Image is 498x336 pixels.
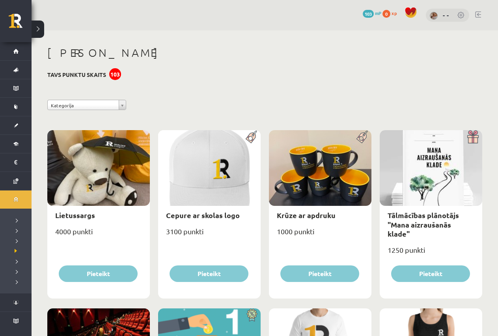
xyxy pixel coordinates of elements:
span: mP [375,10,381,16]
a: Kategorija [47,100,126,110]
a: 0 xp [382,10,401,16]
img: Dāvana ar pārsteigumu [464,130,482,144]
a: Cepure ar skolas logo [166,211,240,220]
a: - - [443,11,449,19]
button: Pieteikt [391,265,470,282]
div: 1250 punkti [380,243,482,263]
div: 1000 punkti [269,225,371,245]
span: 103 [363,10,374,18]
a: Krūze ar apdruku [277,211,336,220]
img: - - [430,12,438,20]
span: xp [392,10,397,16]
img: Populāra prece [354,130,371,144]
a: Tālmācības plānotājs "Mana aizraušanās klade" [388,211,459,238]
span: Kategorija [51,100,116,110]
div: 4000 punkti [47,225,150,245]
img: Populāra prece [243,130,261,144]
div: 3100 punkti [158,225,261,245]
div: 103 [109,68,121,80]
h3: Tavs punktu skaits [47,71,106,78]
button: Pieteikt [170,265,248,282]
a: Lietussargs [55,211,95,220]
a: 103 mP [363,10,381,16]
h1: [PERSON_NAME] [47,46,482,60]
span: 0 [382,10,390,18]
button: Pieteikt [280,265,359,282]
a: Rīgas 1. Tālmācības vidusskola [9,14,32,34]
button: Pieteikt [59,265,138,282]
img: Atlaide [243,308,261,322]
